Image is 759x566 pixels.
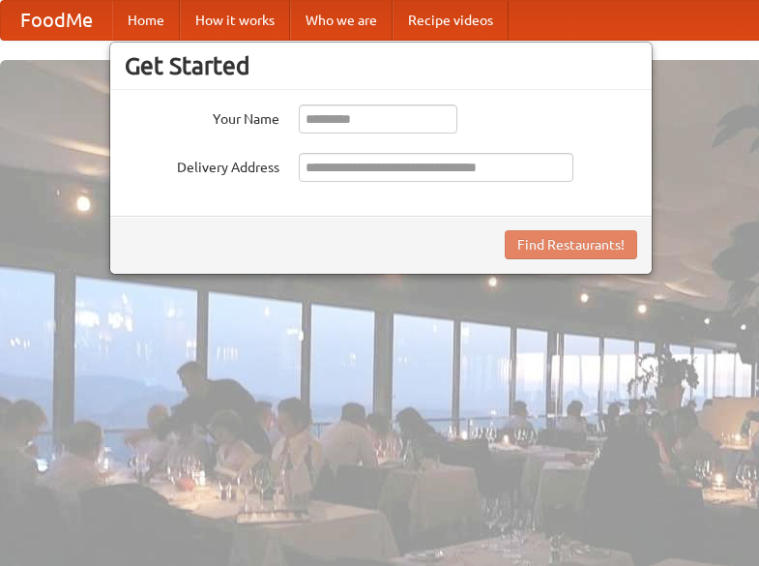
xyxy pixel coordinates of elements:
[125,51,637,80] h3: Get Started
[180,1,290,40] a: How it works
[290,1,393,40] a: Who we are
[1,1,112,40] a: FoodMe
[393,1,509,40] a: Recipe videos
[125,104,279,129] label: Your Name
[505,230,637,259] button: Find Restaurants!
[112,1,180,40] a: Home
[125,153,279,177] label: Delivery Address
